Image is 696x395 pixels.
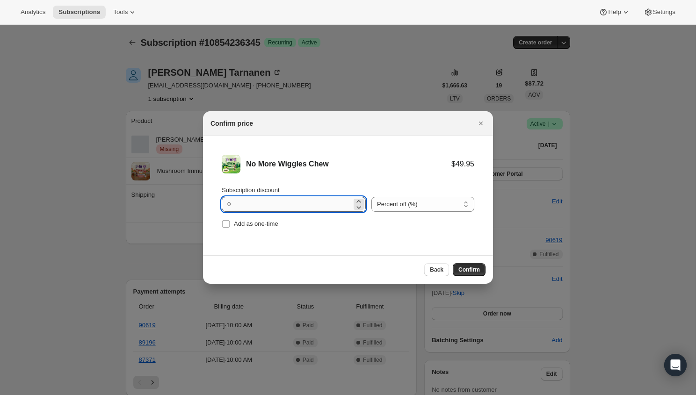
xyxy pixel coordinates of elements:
button: Settings [638,6,681,19]
div: No More Wiggles Chew [246,159,451,169]
button: Back [424,263,449,276]
div: Open Intercom Messenger [664,354,687,376]
span: Settings [653,8,675,16]
span: Help [608,8,621,16]
button: Tools [108,6,143,19]
button: Confirm [453,263,486,276]
button: Close [474,117,487,130]
button: Help [593,6,636,19]
span: Back [430,266,443,273]
h2: Confirm price [210,119,253,128]
span: Subscriptions [58,8,100,16]
img: No More Wiggles Chew [222,155,240,173]
span: Tools [113,8,128,16]
div: $49.95 [451,159,474,169]
button: Analytics [15,6,51,19]
span: Analytics [21,8,45,16]
span: Confirm [458,266,480,273]
span: Subscription discount [222,187,280,194]
button: Subscriptions [53,6,106,19]
span: Add as one-time [234,220,278,227]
